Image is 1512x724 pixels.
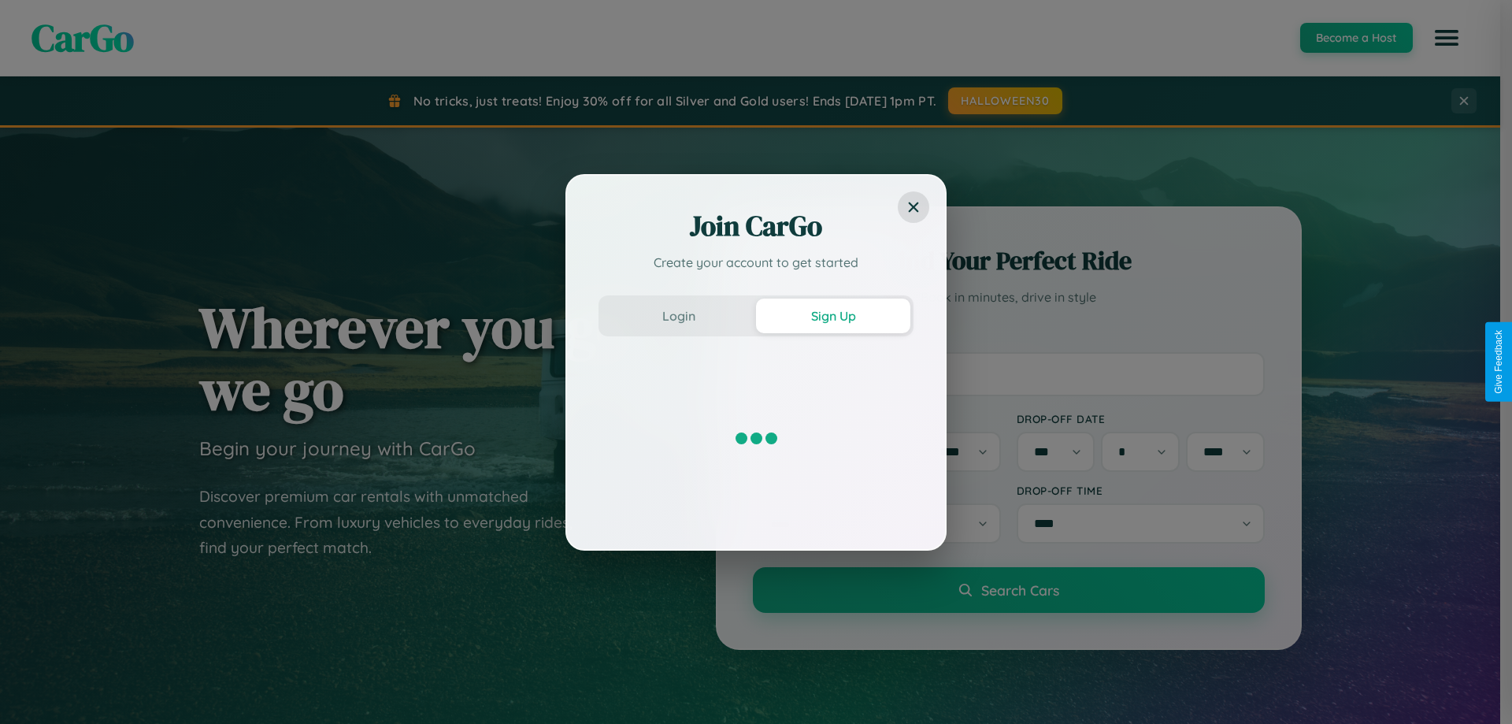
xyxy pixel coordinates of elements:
p: Create your account to get started [598,253,913,272]
button: Sign Up [756,299,910,333]
button: Login [602,299,756,333]
iframe: Intercom live chat [16,670,54,708]
div: Give Feedback [1493,330,1504,394]
h2: Join CarGo [598,207,913,245]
